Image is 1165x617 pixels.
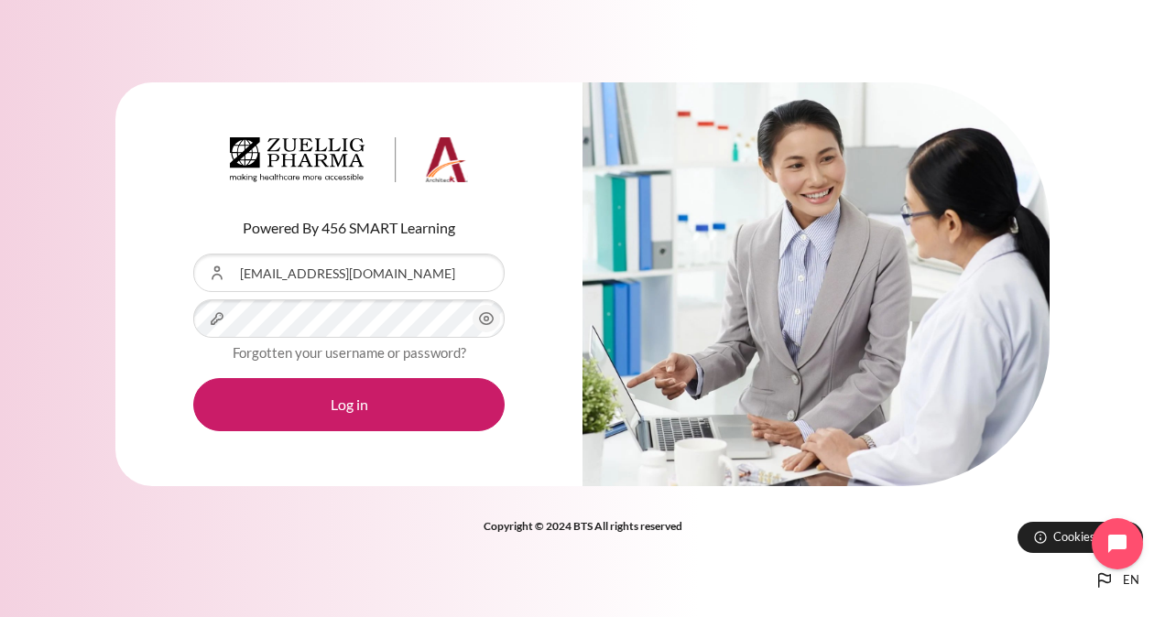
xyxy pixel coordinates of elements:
strong: Copyright © 2024 BTS All rights reserved [484,519,682,533]
p: Powered By 456 SMART Learning [193,217,505,239]
button: Cookies notice [1018,522,1143,553]
img: Architeck [230,137,468,183]
button: Languages [1086,562,1147,599]
button: Log in [193,378,505,431]
a: Architeck [230,137,468,190]
input: Username or Email Address [193,254,505,292]
a: Forgotten your username or password? [233,344,466,361]
span: en [1123,571,1139,590]
span: Cookies notice [1053,528,1129,546]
